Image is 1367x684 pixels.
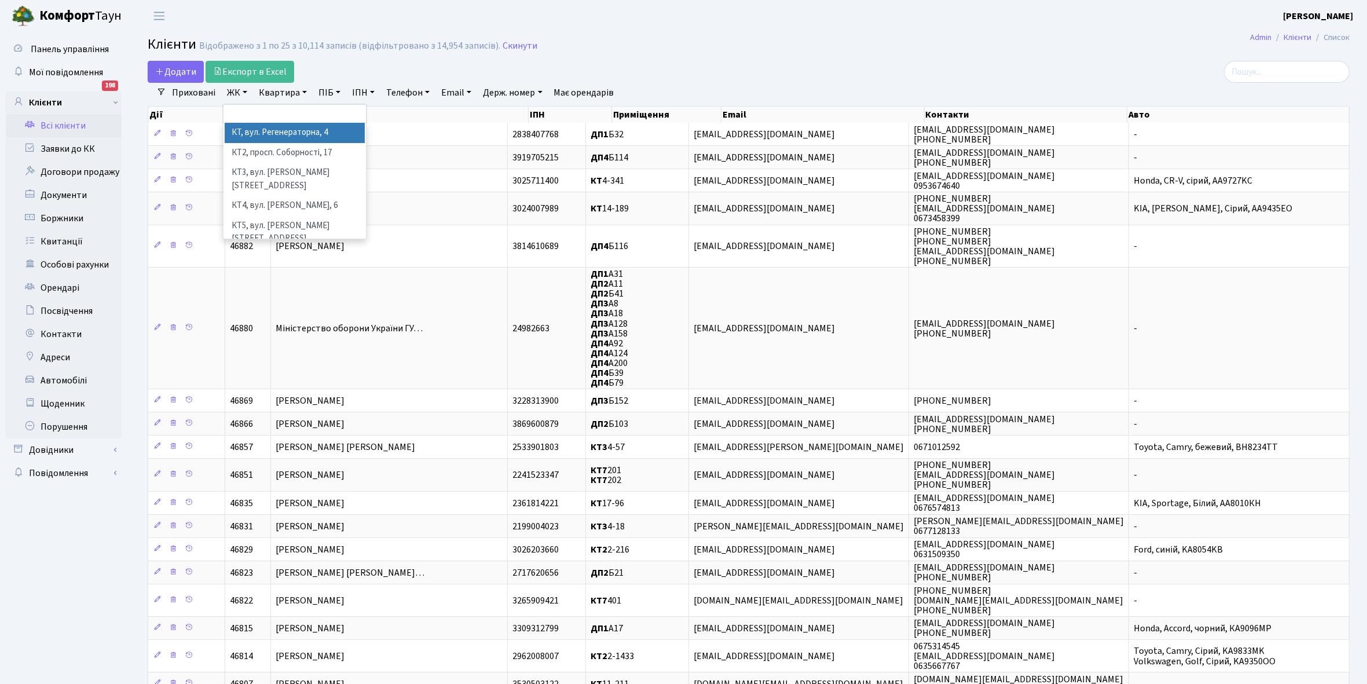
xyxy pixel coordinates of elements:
[591,128,624,141] span: Б32
[437,83,476,103] a: Email
[503,41,537,52] a: Скинути
[591,622,609,635] b: ДП1
[39,6,122,26] span: Таун
[230,543,253,556] span: 46829
[276,594,345,607] span: [PERSON_NAME]
[591,151,628,164] span: Б114
[914,617,1055,639] span: [EMAIL_ADDRESS][DOMAIN_NAME] [PHONE_NUMBER]
[591,308,609,320] b: ДП3
[914,413,1055,436] span: [EMAIL_ADDRESS][DOMAIN_NAME] [PHONE_NUMBER]
[591,202,602,215] b: КТ
[914,123,1055,146] span: [EMAIL_ADDRESS][DOMAIN_NAME] [PHONE_NUMBER]
[1283,9,1353,23] a: [PERSON_NAME]
[591,622,623,635] span: А17
[1233,25,1367,50] nav: breadcrumb
[6,184,122,207] a: Документи
[694,566,835,579] span: [EMAIL_ADDRESS][DOMAIN_NAME]
[276,240,345,253] span: [PERSON_NAME]
[225,196,365,216] li: КТ4, вул. [PERSON_NAME], 6
[512,441,559,453] span: 2533901803
[39,6,95,25] b: Комфорт
[512,650,559,663] span: 2962008007
[591,240,609,253] b: ДП4
[230,441,253,453] span: 46857
[1134,543,1223,556] span: Ford, синій, KA8054KB
[591,174,602,187] b: КТ
[591,287,609,300] b: ДП2
[512,322,549,335] span: 24982663
[225,123,365,143] li: КТ, вул. Регенераторна, 4
[591,520,607,533] b: КТ3
[591,317,609,330] b: ДП3
[6,415,122,438] a: Порушення
[512,622,559,635] span: 3309312799
[6,253,122,276] a: Особові рахунки
[276,418,345,430] span: [PERSON_NAME]
[6,392,122,415] a: Щоденник
[591,151,609,164] b: ДП4
[276,469,345,481] span: [PERSON_NAME]
[155,65,196,78] span: Додати
[591,441,625,453] span: 4-57
[276,441,415,453] span: [PERSON_NAME] [PERSON_NAME]
[148,61,204,83] a: Додати
[225,143,365,163] li: КТ2, просп. Соборності, 17
[6,369,122,392] a: Автомобілі
[591,367,609,379] b: ДП4
[512,202,559,215] span: 3024007989
[29,66,103,79] span: Мої повідомлення
[914,515,1124,537] span: [PERSON_NAME][EMAIL_ADDRESS][DOMAIN_NAME] 0677128133
[31,43,109,56] span: Панель управління
[694,240,835,253] span: [EMAIL_ADDRESS][DOMAIN_NAME]
[1134,394,1137,407] span: -
[591,464,607,477] b: КТ7
[1134,322,1137,335] span: -
[1134,645,1276,668] span: Toyota, Camry, Сірий, KA9833MK Volkswagen, Golf, Сірий, KA9350OO
[512,240,559,253] span: 3814610689
[694,469,835,481] span: [EMAIL_ADDRESS][DOMAIN_NAME]
[591,464,621,487] span: 201 202
[148,34,196,54] span: Клієнти
[512,520,559,533] span: 2199004023
[694,497,835,510] span: [EMAIL_ADDRESS][DOMAIN_NAME]
[694,520,904,533] span: [PERSON_NAME][EMAIL_ADDRESS][DOMAIN_NAME]
[591,543,629,556] span: 2-216
[512,174,559,187] span: 3025711400
[276,497,345,510] span: [PERSON_NAME]
[6,91,122,114] a: Клієнти
[225,216,365,249] li: КТ5, вул. [PERSON_NAME][STREET_ADDRESS]
[206,61,294,83] a: Експорт в Excel
[230,497,253,510] span: 46835
[721,107,925,123] th: Email
[512,151,559,164] span: 3919705215
[1127,107,1350,123] th: Авто
[1283,10,1353,23] b: [PERSON_NAME]
[591,594,621,607] span: 401
[347,83,379,103] a: ІПН
[591,337,609,350] b: ДП4
[1134,202,1292,215] span: KIA, [PERSON_NAME], Сірий, AA9435EO
[148,107,225,123] th: Дії
[1134,174,1252,187] span: Honda, CR-V, сірий, AA9727KC
[591,347,609,360] b: ДП4
[512,594,559,607] span: 3265909421
[512,394,559,407] span: 3228313900
[230,469,253,481] span: 46851
[694,394,835,407] span: [EMAIL_ADDRESS][DOMAIN_NAME]
[914,561,1055,584] span: [EMAIL_ADDRESS][DOMAIN_NAME] [PHONE_NUMBER]
[914,317,1055,340] span: [EMAIL_ADDRESS][DOMAIN_NAME] [PHONE_NUMBER]
[591,202,629,215] span: 14-189
[694,622,835,635] span: [EMAIL_ADDRESS][DOMAIN_NAME]
[1311,31,1350,44] li: Список
[591,543,607,556] b: КТ2
[591,268,628,389] span: А31 А11 Б41 А8 А18 А128 А158 А92 А124 А200 Б39 Б79
[382,83,434,103] a: Телефон
[914,192,1055,225] span: [PHONE_NUMBER] [EMAIL_ADDRESS][DOMAIN_NAME] 0673458399
[591,394,628,407] span: Б152
[591,297,609,310] b: ДП3
[6,299,122,323] a: Посвідчення
[1134,441,1278,453] span: Toyota, Camry, бежевий, BH8234ТТ
[694,202,835,215] span: [EMAIL_ADDRESS][DOMAIN_NAME]
[6,38,122,61] a: Панель управління
[6,230,122,253] a: Квитанції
